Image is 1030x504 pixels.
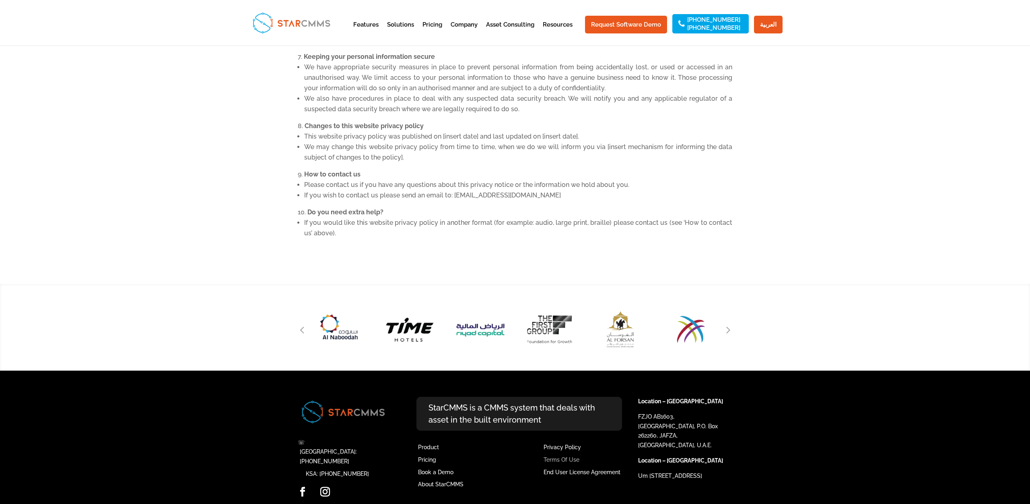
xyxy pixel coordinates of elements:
a: Features [353,22,379,41]
a: Asset Consulting [486,22,534,41]
strong: Do you need extra help? [307,208,383,216]
a: Solutions [387,22,414,41]
a: Pricing [418,456,436,463]
li: If you wish to contact us please send an email to: [EMAIL_ADDRESS][DOMAIN_NAME] [304,190,732,201]
a: [PHONE_NUMBER] [687,25,740,31]
strong: Location – [GEOGRAPHIC_DATA] [638,398,723,404]
img: Nesma Telecom & Technology Logo [660,301,722,359]
div: 2 / 51 [308,301,370,359]
a: Resources [543,22,573,41]
li: We also have procedures in place to deal with any suspected data security breach. We will notify ... [304,93,732,114]
div: 7 / 51 [660,301,722,359]
div: 4 / 51 [449,301,511,359]
img: Riyad Capital [449,301,511,359]
span: ☏ [298,439,305,446]
li: We have appropriate security measures in place to prevent personal information from being acciden... [304,62,732,93]
li: Please contact us if you have any questions about this privacy notice or the information we hold ... [304,180,732,190]
strong: Keeping your personal information secure [304,53,435,60]
img: AL Forsan Logo [589,301,652,359]
a: Book a Demo [418,469,453,475]
a: العربية [754,16,783,33]
iframe: Chat Widget [892,417,1030,504]
a: Request Software Demo [585,16,667,33]
strong: Location – [GEOGRAPHIC_DATA] [638,457,723,464]
div: 6 / 51 [589,301,652,359]
a: Terms Of Use [544,456,579,463]
a: Pricing [422,22,442,41]
img: Image [298,397,388,427]
p: FZJO AB1603, [GEOGRAPHIC_DATA], P.O. Box 262260, JAFZA, [GEOGRAPHIC_DATA], U.A.E. [638,412,729,456]
img: The First Group Logo [519,301,581,359]
a: [PHONE_NUMBER] [687,17,740,23]
div: 5 / 51 [519,301,581,359]
a: About StarCMMS [418,481,463,487]
li: If you would like this website privacy policy in another format (for example: audio, large print,... [304,218,732,239]
a: Privacy Policy [544,444,581,450]
p: Um [STREET_ADDRESS] [638,471,729,481]
strong: Changes to this website privacy policy [305,122,424,130]
img: Time Hotels [378,301,441,359]
a: End User License Agreement [544,469,620,475]
img: Al Naboodah [308,301,370,359]
img: StarCMMS [249,9,334,37]
a: [GEOGRAPHIC_DATA]: [PHONE_NUMBER] [300,448,357,465]
a: Product [418,444,439,450]
div: 3 / 51 [378,301,441,359]
li: We may change this website privacy policy from time to time, when we do we will inform you via [i... [304,142,732,163]
a: Company [451,22,478,41]
p: StarCMMS is a CMMS system that deals with asset in the built environment [416,397,622,431]
li: This website privacy policy was published on [insert date] and last updated on [insert date]. [304,131,732,142]
strong: How to contact us [304,170,360,178]
a: KSA: [PHONE_NUMBER] [306,471,369,477]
